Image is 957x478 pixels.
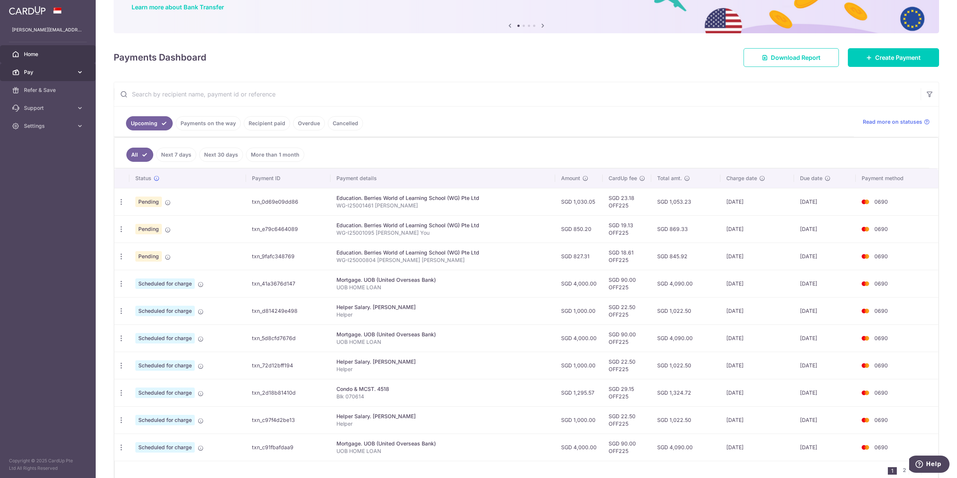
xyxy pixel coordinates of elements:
[603,215,651,243] td: SGD 19.13 OFF225
[555,243,603,270] td: SGD 827.31
[555,188,603,215] td: SGD 1,030.05
[555,215,603,243] td: SGD 850.20
[858,388,873,397] img: Bank Card
[858,361,873,370] img: Bank Card
[555,297,603,324] td: SGD 1,000.00
[858,279,873,288] img: Bank Card
[246,352,330,379] td: txn_72d12bff194
[114,51,206,64] h4: Payments Dashboard
[858,416,873,425] img: Bank Card
[603,352,651,379] td: SGD 22.50 OFF225
[24,50,73,58] span: Home
[555,434,603,461] td: SGD 4,000.00
[336,194,549,202] div: Education. Berries World of Learning School (WG) Pte Ltd
[720,324,794,352] td: [DATE]
[135,278,195,289] span: Scheduled for charge
[651,406,720,434] td: SGD 1,022.50
[651,379,720,406] td: SGD 1,324.72
[720,297,794,324] td: [DATE]
[875,53,921,62] span: Create Payment
[858,225,873,234] img: Bank Card
[24,104,73,112] span: Support
[720,434,794,461] td: [DATE]
[603,434,651,461] td: SGD 90.00 OFF225
[794,188,856,215] td: [DATE]
[863,118,922,126] span: Read more on statuses
[603,270,651,297] td: SGD 90.00 OFF225
[126,116,173,130] a: Upcoming
[336,229,549,237] p: WG-I25001095 [PERSON_NAME] You
[794,243,856,270] td: [DATE]
[720,270,794,297] td: [DATE]
[336,420,549,428] p: Helper
[293,116,325,130] a: Overdue
[651,243,720,270] td: SGD 845.92
[336,303,549,311] div: Helper Salary. [PERSON_NAME]
[199,148,243,162] a: Next 30 days
[336,440,549,447] div: Mortgage. UOB (United Overseas Bank)
[794,297,856,324] td: [DATE]
[246,434,330,461] td: txn_c91fbafdaa9
[651,188,720,215] td: SGD 1,053.23
[156,148,196,162] a: Next 7 days
[132,3,224,11] a: Learn more about Bank Transfer
[336,284,549,291] p: UOB HOME LOAN
[720,352,794,379] td: [DATE]
[909,456,950,474] iframe: Opens a widget where you can find more information
[135,306,195,316] span: Scheduled for charge
[794,406,856,434] td: [DATE]
[603,324,651,352] td: SGD 90.00 OFF225
[720,406,794,434] td: [DATE]
[135,442,195,453] span: Scheduled for charge
[336,276,549,284] div: Mortgage. UOB (United Overseas Bank)
[900,466,909,475] a: 2
[336,202,549,209] p: WG-I25001461 [PERSON_NAME]
[330,169,555,188] th: Payment details
[720,243,794,270] td: [DATE]
[720,188,794,215] td: [DATE]
[858,252,873,261] img: Bank Card
[555,406,603,434] td: SGD 1,000.00
[720,215,794,243] td: [DATE]
[794,270,856,297] td: [DATE]
[24,86,73,94] span: Refer & Save
[246,169,330,188] th: Payment ID
[555,324,603,352] td: SGD 4,000.00
[328,116,363,130] a: Cancelled
[336,447,549,455] p: UOB HOME LOAN
[176,116,241,130] a: Payments on the way
[135,175,151,182] span: Status
[726,175,757,182] span: Charge date
[651,324,720,352] td: SGD 4,090.00
[651,270,720,297] td: SGD 4,090.00
[651,434,720,461] td: SGD 4,090.00
[246,379,330,406] td: txn_2d18b81410d
[135,224,162,234] span: Pending
[603,379,651,406] td: SGD 29.15 OFF225
[874,417,888,423] span: 0690
[246,297,330,324] td: txn_d814249e498
[555,379,603,406] td: SGD 1,295.57
[651,352,720,379] td: SGD 1,022.50
[874,280,888,287] span: 0690
[651,215,720,243] td: SGD 869.33
[874,362,888,368] span: 0690
[888,467,897,475] li: 1
[12,26,84,34] p: [PERSON_NAME][EMAIL_ADDRESS][DOMAIN_NAME]
[555,352,603,379] td: SGD 1,000.00
[794,379,856,406] td: [DATE]
[874,308,888,314] span: 0690
[856,169,938,188] th: Payment method
[336,338,549,346] p: UOB HOME LOAN
[336,413,549,420] div: Helper Salary. [PERSON_NAME]
[9,6,46,15] img: CardUp
[555,270,603,297] td: SGD 4,000.00
[800,175,822,182] span: Due date
[609,175,637,182] span: CardUp fee
[874,198,888,205] span: 0690
[794,434,856,461] td: [DATE]
[246,243,330,270] td: txn_9fafc348769
[336,222,549,229] div: Education. Berries World of Learning School (WG) Pte Ltd
[246,188,330,215] td: txn_0d69e09dd86
[135,333,195,343] span: Scheduled for charge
